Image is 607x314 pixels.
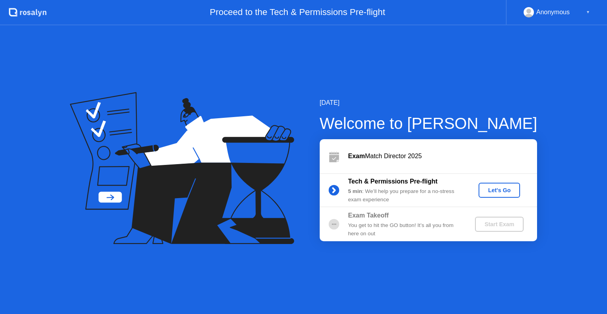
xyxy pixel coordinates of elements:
button: Let's Go [479,183,520,198]
b: Exam [348,153,365,159]
div: You get to hit the GO button! It’s all you from here on out [348,221,462,238]
div: [DATE] [320,98,537,108]
div: Let's Go [482,187,517,193]
div: ▼ [586,7,590,17]
button: Start Exam [475,217,524,232]
div: Anonymous [536,7,570,17]
div: Welcome to [PERSON_NAME] [320,112,537,135]
b: Tech & Permissions Pre-flight [348,178,437,185]
b: Exam Takeoff [348,212,389,219]
div: Start Exam [478,221,520,227]
div: : We’ll help you prepare for a no-stress exam experience [348,187,462,204]
div: Match Director 2025 [348,151,537,161]
b: 5 min [348,188,362,194]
